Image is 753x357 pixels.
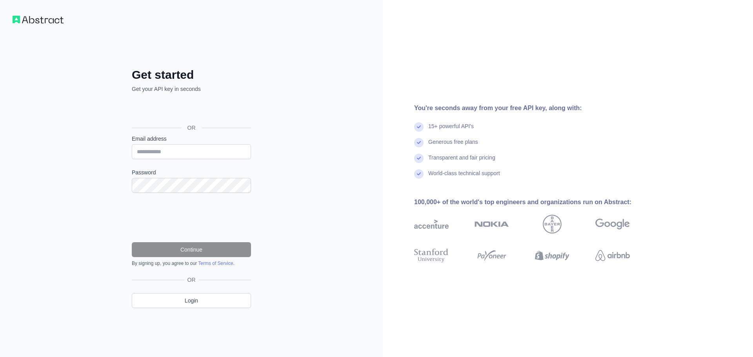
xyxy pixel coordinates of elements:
div: You're seconds away from your free API key, along with: [414,103,655,113]
h2: Get started [132,68,251,82]
p: Get your API key in seconds [132,85,251,93]
img: accenture [414,215,449,234]
iframe: reCAPTCHA [132,202,251,233]
span: OR [184,276,199,284]
div: By signing up, you agree to our . [132,260,251,266]
div: 15+ powerful API's [428,122,474,138]
img: payoneer [475,247,509,264]
img: airbnb [595,247,630,264]
label: Email address [132,135,251,143]
img: Workflow [13,16,64,24]
a: Terms of Service [198,261,233,266]
img: check mark [414,154,424,163]
button: Continue [132,242,251,257]
div: Transparent and fair pricing [428,154,495,169]
img: bayer [543,215,562,234]
img: shopify [535,247,569,264]
img: stanford university [414,247,449,264]
img: check mark [414,138,424,147]
div: 100,000+ of the world's top engineers and organizations run on Abstract: [414,198,655,207]
img: nokia [475,215,509,234]
img: check mark [414,122,424,132]
div: Generous free plans [428,138,478,154]
span: OR [181,124,202,132]
img: check mark [414,169,424,179]
img: google [595,215,630,234]
iframe: Sign in with Google Button [128,101,253,119]
div: World-class technical support [428,169,500,185]
a: Login [132,293,251,308]
label: Password [132,169,251,176]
